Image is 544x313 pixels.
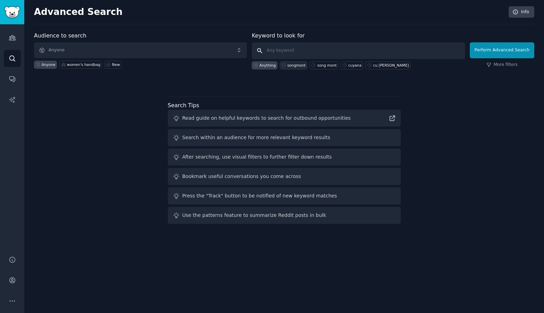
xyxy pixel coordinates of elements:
[182,153,332,161] div: After searching, use visual filters to further filter down results
[112,62,120,67] div: New
[509,6,534,18] a: Info
[34,32,86,39] label: Audience to search
[252,32,305,39] label: Keyword to look for
[317,63,337,68] div: song mont
[182,115,351,122] div: Read guide on helpful keywords to search for outbound opportunities
[4,6,20,18] img: GummySearch logo
[348,63,361,68] div: cuyana
[259,63,276,68] div: Anything
[34,7,505,18] h2: Advanced Search
[182,192,337,200] div: Press the "Track" button to be notified of new keyword matches
[168,102,199,109] label: Search Tips
[373,63,409,68] div: cu [PERSON_NAME]
[182,212,326,219] div: Use the patterns feature to summarize Reddit posts in bulk
[470,42,534,58] button: Perform Advanced Search
[252,42,465,59] input: Any keyword
[182,134,330,141] div: Search within an audience for more relevant keyword results
[486,62,518,68] a: More filters
[287,63,306,68] div: songmont
[104,61,121,69] a: New
[34,42,247,58] button: Anyone
[67,62,100,67] div: women's handbag
[182,173,301,180] div: Bookmark useful conversations you come across
[42,62,55,67] div: Anyone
